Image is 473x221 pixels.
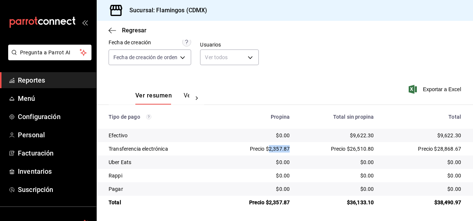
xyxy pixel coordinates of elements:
div: Uber Eats [109,158,209,166]
div: Precio $28,868.67 [386,145,461,153]
div: $0.00 [302,172,374,179]
div: Total [386,114,461,120]
button: Exportar a Excel [410,85,461,94]
div: Precio $2,357.87 [221,199,290,206]
div: $0.00 [221,132,290,139]
font: Menú [18,95,35,102]
font: Exportar a Excel [423,86,461,92]
div: Ver todos [200,49,258,65]
div: Fecha de creación [109,39,151,47]
div: $0.00 [221,185,290,193]
div: $0.00 [386,172,461,179]
div: Efectivo [109,132,209,139]
button: open_drawer_menu [82,19,88,25]
div: Transferencia electrónica [109,145,209,153]
button: Regresar [109,27,147,34]
font: Ver resumen [135,92,172,99]
button: Pregunta a Parrot AI [8,45,91,60]
div: $0.00 [386,185,461,193]
div: Precio $2,357.87 [221,145,290,153]
font: Facturación [18,149,54,157]
span: Pregunta a Parrot AI [20,49,80,57]
label: Usuarios [200,42,258,47]
div: $0.00 [221,158,290,166]
button: Ver pagos [184,92,212,105]
div: Propina [221,114,290,120]
span: Regresar [122,27,147,34]
div: $9,622.30 [386,132,461,139]
div: $0.00 [221,172,290,179]
font: Suscripción [18,186,53,193]
div: Pestañas de navegación [135,92,189,105]
div: $0.00 [386,158,461,166]
font: Tipo de pago [109,114,140,120]
div: Pagar [109,185,209,193]
h3: Sucursal: Flamingos (CDMX) [123,6,207,15]
div: Total sin propina [302,114,374,120]
font: Inventarios [18,167,52,175]
div: Rappi [109,172,209,179]
div: $38,490.97 [386,199,461,206]
svg: Los pagos realizados con Pay y otras terminales son montos brutos. [146,114,151,119]
div: $36,133.10 [302,199,374,206]
div: $0.00 [302,158,374,166]
font: Configuración [18,113,61,121]
div: $9,622.30 [302,132,374,139]
font: Reportes [18,76,45,84]
a: Pregunta a Parrot AI [5,54,91,62]
font: Personal [18,131,45,139]
div: Precio $26,510.80 [302,145,374,153]
div: Total [109,199,209,206]
div: $0.00 [302,185,374,193]
span: Fecha de creación de orden [113,54,177,61]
